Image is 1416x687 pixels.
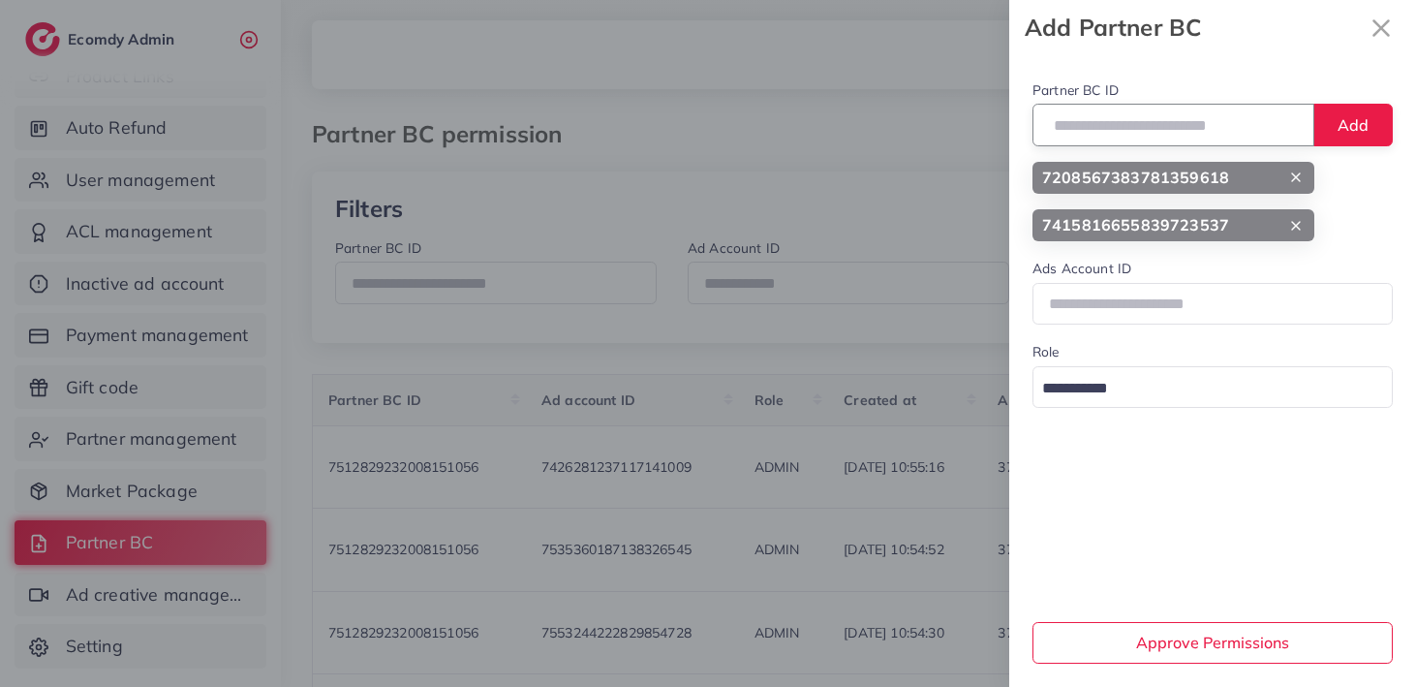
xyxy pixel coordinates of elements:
input: Search for option [1035,374,1368,404]
label: Partner BC ID [1032,80,1119,100]
div: Search for option [1032,366,1393,408]
button: Approve Permissions [1032,622,1393,664]
svg: x [1362,9,1401,47]
label: Role [1032,342,1060,361]
button: Close [1362,8,1401,47]
strong: 7208567383781359618 [1042,167,1229,189]
label: Ads Account ID [1032,259,1131,278]
button: Add [1313,104,1393,145]
strong: 7415816655839723537 [1042,214,1229,236]
span: Approve Permissions [1136,633,1289,652]
strong: Add Partner BC [1025,11,1362,45]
